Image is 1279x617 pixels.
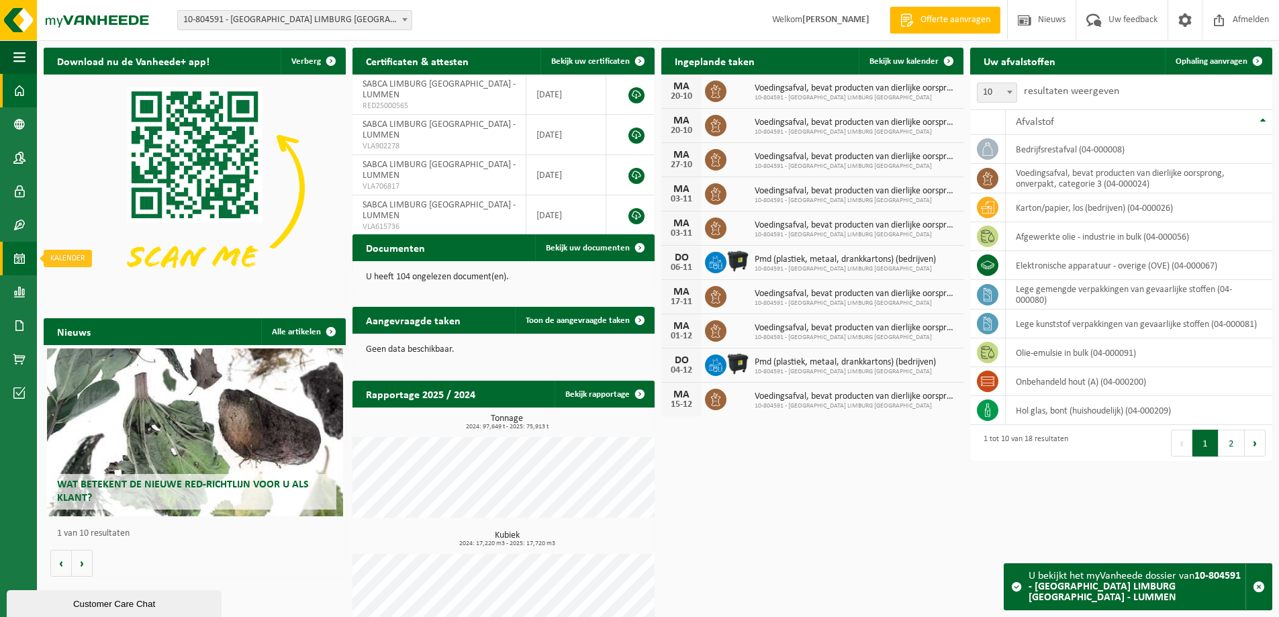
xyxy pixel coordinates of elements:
td: voedingsafval, bevat producten van dierlijke oorsprong, onverpakt, categorie 3 (04-000024) [1006,164,1272,193]
span: Pmd (plastiek, metaal, drankkartons) (bedrijven) [755,254,936,265]
span: SABCA LIMBURG [GEOGRAPHIC_DATA] - LUMMEN [363,120,516,140]
a: Ophaling aanvragen [1165,48,1271,75]
span: 10-804591 - [GEOGRAPHIC_DATA] LIMBURG [GEOGRAPHIC_DATA] [755,299,957,307]
span: 2024: 97,649 t - 2025: 75,913 t [359,424,655,430]
iframe: chat widget [7,587,224,617]
td: afgewerkte olie - industrie in bulk (04-000056) [1006,222,1272,251]
a: Bekijk rapportage [555,381,653,408]
h3: Tonnage [359,414,655,430]
span: 10-804591 - [GEOGRAPHIC_DATA] LIMBURG [GEOGRAPHIC_DATA] [755,128,957,136]
div: 27-10 [668,160,695,170]
td: lege kunststof verpakkingen van gevaarlijke stoffen (04-000081) [1006,310,1272,338]
td: karton/papier, los (bedrijven) (04-000026) [1006,193,1272,222]
span: Voedingsafval, bevat producten van dierlijke oorsprong, onverpakt, categorie 3 [755,186,957,197]
td: olie-emulsie in bulk (04-000091) [1006,338,1272,367]
span: Bekijk uw documenten [546,244,630,252]
button: 1 [1192,430,1219,457]
h2: Documenten [352,234,438,260]
button: 2 [1219,430,1245,457]
div: 03-11 [668,195,695,204]
span: 10-804591 - [GEOGRAPHIC_DATA] LIMBURG [GEOGRAPHIC_DATA] [755,265,936,273]
span: Offerte aanvragen [917,13,994,27]
span: 10-804591 - [GEOGRAPHIC_DATA] LIMBURG [GEOGRAPHIC_DATA] [755,334,957,342]
h2: Nieuws [44,318,104,344]
a: Bekijk uw certificaten [540,48,653,75]
div: MA [668,321,695,332]
span: 10-804591 - SABCA LIMBURG NV - LUMMEN [178,11,412,30]
span: 10-804591 - [GEOGRAPHIC_DATA] LIMBURG [GEOGRAPHIC_DATA] [755,197,957,205]
button: Vorige [50,550,72,577]
span: 10-804591 - [GEOGRAPHIC_DATA] LIMBURG [GEOGRAPHIC_DATA] [755,231,957,239]
button: Next [1245,430,1266,457]
div: MA [668,150,695,160]
span: RED25000565 [363,101,516,111]
span: Verberg [291,57,321,66]
h2: Uw afvalstoffen [970,48,1069,74]
img: WB-1100-HPE-AE-01 [726,352,749,375]
div: MA [668,218,695,229]
td: elektronische apparatuur - overige (OVE) (04-000067) [1006,251,1272,280]
td: [DATE] [526,115,606,155]
h2: Certificaten & attesten [352,48,482,74]
span: Wat betekent de nieuwe RED-richtlijn voor u als klant? [57,479,309,503]
td: [DATE] [526,195,606,236]
span: VLA706817 [363,181,516,192]
a: Offerte aanvragen [890,7,1000,34]
span: Voedingsafval, bevat producten van dierlijke oorsprong, onverpakt, categorie 3 [755,152,957,162]
button: Previous [1171,430,1192,457]
img: WB-1100-HPE-AE-01 [726,250,749,273]
div: MA [668,81,695,92]
td: onbehandeld hout (A) (04-000200) [1006,367,1272,396]
div: MA [668,184,695,195]
span: 10 [978,83,1016,102]
div: DO [668,252,695,263]
td: bedrijfsrestafval (04-000008) [1006,135,1272,164]
span: SABCA LIMBURG [GEOGRAPHIC_DATA] - LUMMEN [363,200,516,221]
span: Ophaling aanvragen [1176,57,1247,66]
div: 15-12 [668,400,695,410]
td: hol glas, bont (huishoudelijk) (04-000209) [1006,396,1272,425]
span: Bekijk uw certificaten [551,57,630,66]
label: resultaten weergeven [1024,86,1119,97]
span: SABCA LIMBURG [GEOGRAPHIC_DATA] - LUMMEN [363,79,516,100]
h3: Kubiek [359,531,655,547]
td: [DATE] [526,155,606,195]
div: U bekijkt het myVanheede dossier van [1029,564,1245,610]
a: Bekijk uw kalender [859,48,962,75]
div: MA [668,115,695,126]
span: 10-804591 - [GEOGRAPHIC_DATA] LIMBURG [GEOGRAPHIC_DATA] [755,94,957,102]
span: Voedingsafval, bevat producten van dierlijke oorsprong, onverpakt, categorie 3 [755,220,957,231]
span: 10 [977,83,1017,103]
div: 1 tot 10 van 18 resultaten [977,428,1068,458]
button: Verberg [281,48,344,75]
div: 20-10 [668,126,695,136]
td: lege gemengde verpakkingen van gevaarlijke stoffen (04-000080) [1006,280,1272,310]
span: 10-804591 - SABCA LIMBURG NV - LUMMEN [177,10,412,30]
span: Voedingsafval, bevat producten van dierlijke oorsprong, onverpakt, categorie 3 [755,83,957,94]
span: Voedingsafval, bevat producten van dierlijke oorsprong, onverpakt, categorie 3 [755,117,957,128]
span: 10-804591 - [GEOGRAPHIC_DATA] LIMBURG [GEOGRAPHIC_DATA] [755,368,936,376]
span: Bekijk uw kalender [869,57,939,66]
div: 01-12 [668,332,695,341]
strong: 10-804591 - [GEOGRAPHIC_DATA] LIMBURG [GEOGRAPHIC_DATA] - LUMMEN [1029,571,1241,603]
div: 20-10 [668,92,695,101]
img: Download de VHEPlus App [44,75,346,301]
td: [DATE] [526,75,606,115]
div: MA [668,389,695,400]
span: 10-804591 - [GEOGRAPHIC_DATA] LIMBURG [GEOGRAPHIC_DATA] [755,402,957,410]
div: 06-11 [668,263,695,273]
h2: Ingeplande taken [661,48,768,74]
a: Toon de aangevraagde taken [515,307,653,334]
div: MA [668,287,695,297]
p: Geen data beschikbaar. [366,345,641,354]
h2: Download nu de Vanheede+ app! [44,48,223,74]
div: 03-11 [668,229,695,238]
div: DO [668,355,695,366]
span: VLA902278 [363,141,516,152]
a: Alle artikelen [261,318,344,345]
p: U heeft 104 ongelezen document(en). [366,273,641,282]
span: 10-804591 - [GEOGRAPHIC_DATA] LIMBURG [GEOGRAPHIC_DATA] [755,162,957,171]
h2: Rapportage 2025 / 2024 [352,381,489,407]
span: Pmd (plastiek, metaal, drankkartons) (bedrijven) [755,357,936,368]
